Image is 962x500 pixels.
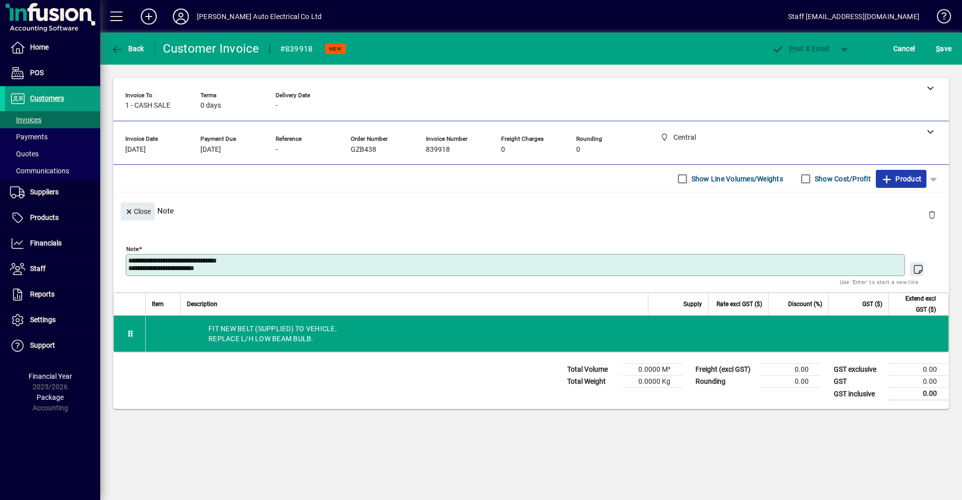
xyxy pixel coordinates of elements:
[30,188,59,196] span: Suppliers
[10,116,42,124] span: Invoices
[622,376,682,388] td: 0.0000 Kg
[111,45,144,53] span: Back
[5,35,100,60] a: Home
[829,376,889,388] td: GST
[30,341,55,349] span: Support
[683,299,702,310] span: Supply
[30,265,46,273] span: Staff
[5,205,100,230] a: Products
[100,40,155,58] app-page-header-button: Back
[936,41,951,57] span: ave
[881,171,921,187] span: Product
[37,393,64,401] span: Package
[5,111,100,128] a: Invoices
[146,316,948,352] div: FIT NEW BELT (SUPPLIED) TO VEHICLE. REPLACE L/H LOW BEAM BULB.
[5,145,100,162] a: Quotes
[788,299,822,310] span: Discount (%)
[562,364,622,376] td: Total Volume
[5,333,100,358] a: Support
[426,146,450,154] span: 839918
[716,299,762,310] span: Rate excl GST ($)
[889,388,949,400] td: 0.00
[187,299,217,310] span: Description
[200,102,221,110] span: 0 days
[936,45,940,53] span: S
[889,376,949,388] td: 0.00
[5,128,100,145] a: Payments
[5,282,100,307] a: Reports
[125,146,146,154] span: [DATE]
[5,162,100,179] a: Communications
[351,146,376,154] span: GZB438
[30,290,55,298] span: Reports
[891,40,918,58] button: Cancel
[125,102,170,110] span: 1 - CASH SALE
[920,202,944,226] button: Delete
[889,364,949,376] td: 0.00
[840,276,918,288] mat-hint: Use 'Enter' to start a new line
[562,376,622,388] td: Total Weight
[690,376,761,388] td: Rounding
[622,364,682,376] td: 0.0000 M³
[30,94,64,102] span: Customers
[10,150,39,158] span: Quotes
[276,146,278,154] span: -
[118,206,157,215] app-page-header-button: Close
[121,202,155,220] button: Close
[690,364,761,376] td: Freight (excl GST)
[829,388,889,400] td: GST inclusive
[893,41,915,57] span: Cancel
[30,43,49,51] span: Home
[876,170,926,188] button: Product
[30,316,56,324] span: Settings
[929,2,949,35] a: Knowledge Base
[280,41,313,57] div: #839918
[5,257,100,282] a: Staff
[933,40,954,58] button: Save
[813,174,871,184] label: Show Cost/Profit
[788,9,919,25] div: Staff [EMAIL_ADDRESS][DOMAIN_NAME]
[772,45,830,53] span: ost & Email
[125,203,151,220] span: Close
[767,40,835,58] button: Post & Email
[5,180,100,205] a: Suppliers
[152,299,164,310] span: Item
[5,308,100,333] a: Settings
[501,146,505,154] span: 0
[689,174,783,184] label: Show Line Volumes/Weights
[133,8,165,26] button: Add
[108,40,147,58] button: Back
[113,192,949,229] div: Note
[829,364,889,376] td: GST exclusive
[200,146,221,154] span: [DATE]
[276,102,278,110] span: -
[895,293,936,315] span: Extend excl GST ($)
[5,61,100,86] a: POS
[30,69,44,77] span: POS
[761,364,821,376] td: 0.00
[30,239,62,247] span: Financials
[197,9,322,25] div: [PERSON_NAME] Auto Electrical Co Ltd
[862,299,882,310] span: GST ($)
[30,213,59,221] span: Products
[329,46,342,52] span: NEW
[761,376,821,388] td: 0.00
[920,210,944,219] app-page-header-button: Delete
[10,167,69,175] span: Communications
[163,41,260,57] div: Customer Invoice
[29,372,72,380] span: Financial Year
[10,133,48,141] span: Payments
[576,146,580,154] span: 0
[165,8,197,26] button: Profile
[5,231,100,256] a: Financials
[789,45,794,53] span: P
[126,245,139,253] mat-label: Note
